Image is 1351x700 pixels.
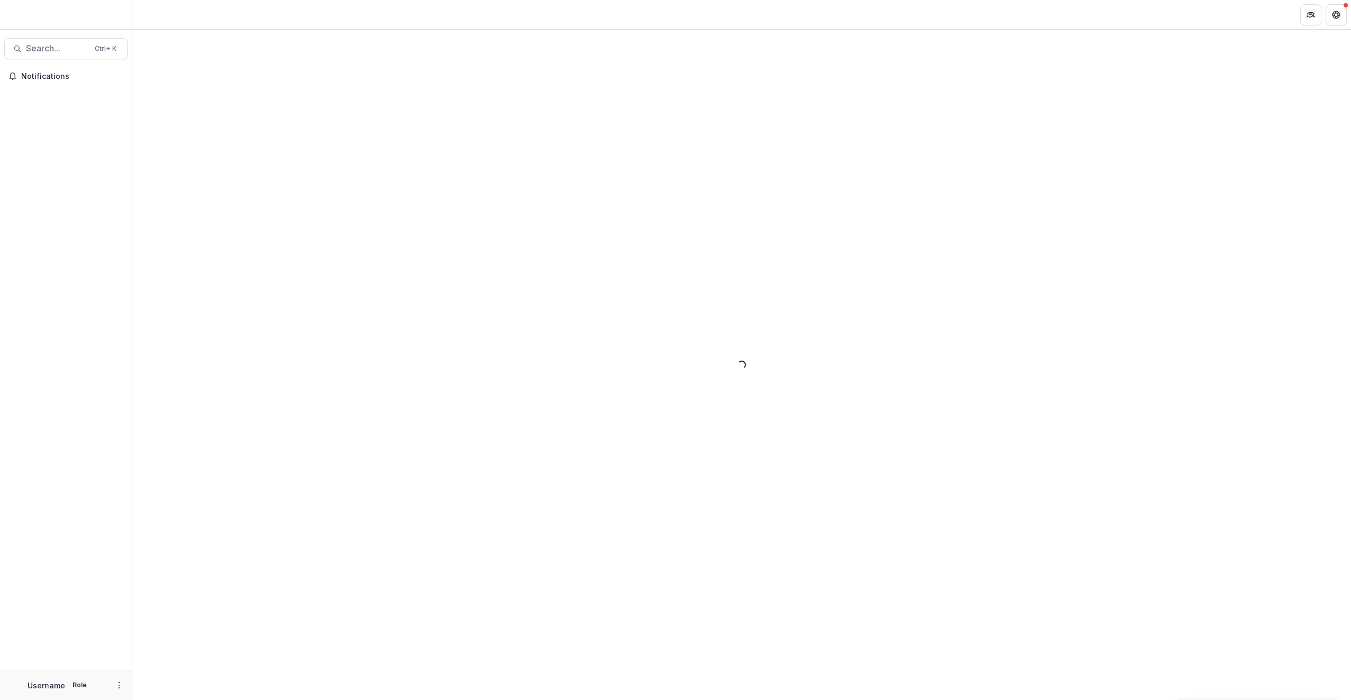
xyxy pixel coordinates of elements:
span: Notifications [21,72,123,81]
p: Username [28,680,65,691]
p: Role [69,680,90,690]
button: Partners [1300,4,1321,25]
button: Search... [4,38,128,59]
button: Notifications [4,68,128,85]
button: More [113,679,125,692]
span: Search... [26,43,88,53]
div: Ctrl + K [93,43,119,55]
button: Get Help [1326,4,1347,25]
